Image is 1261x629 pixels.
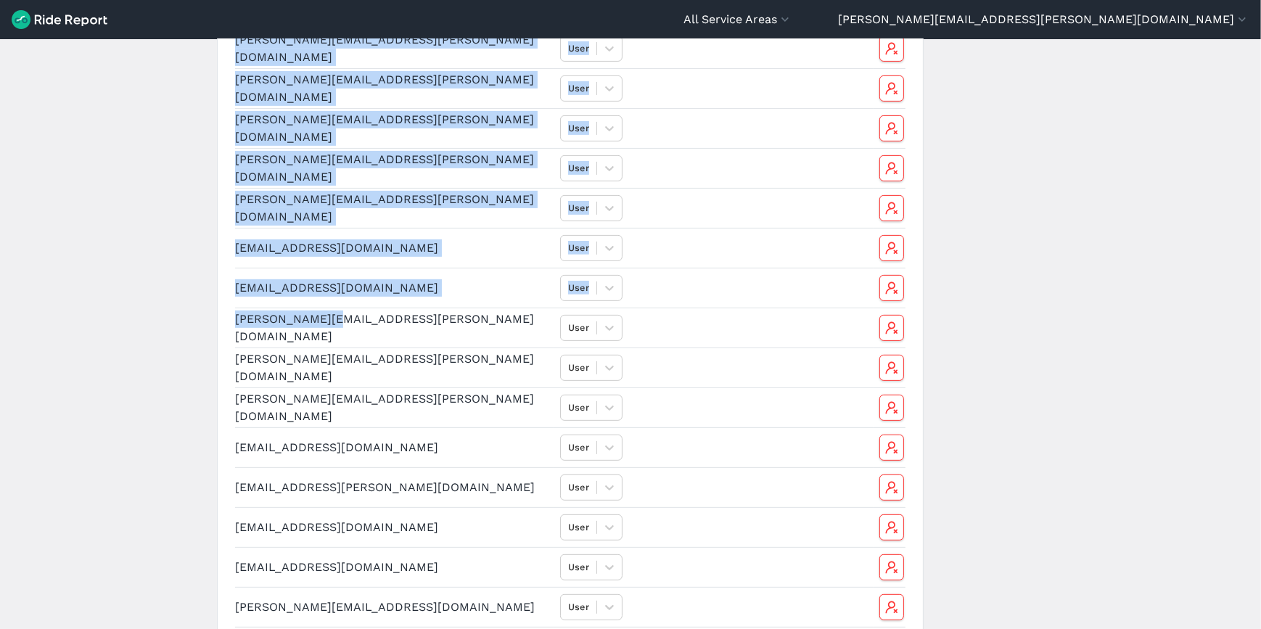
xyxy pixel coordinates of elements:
[568,440,589,454] div: User
[235,148,554,188] td: [PERSON_NAME][EMAIL_ADDRESS][PERSON_NAME][DOMAIN_NAME]
[235,228,554,268] td: [EMAIL_ADDRESS][DOMAIN_NAME]
[235,547,554,587] td: [EMAIL_ADDRESS][DOMAIN_NAME]
[568,41,589,55] div: User
[568,321,589,334] div: User
[568,560,589,574] div: User
[235,188,554,228] td: [PERSON_NAME][EMAIL_ADDRESS][PERSON_NAME][DOMAIN_NAME]
[235,507,554,547] td: [EMAIL_ADDRESS][DOMAIN_NAME]
[235,348,554,387] td: [PERSON_NAME][EMAIL_ADDRESS][PERSON_NAME][DOMAIN_NAME]
[568,201,589,215] div: User
[568,81,589,95] div: User
[568,241,589,255] div: User
[235,108,554,148] td: [PERSON_NAME][EMAIL_ADDRESS][PERSON_NAME][DOMAIN_NAME]
[568,520,589,534] div: User
[568,480,589,494] div: User
[235,587,554,627] td: [PERSON_NAME][EMAIL_ADDRESS][DOMAIN_NAME]
[12,10,107,29] img: Ride Report
[235,268,554,308] td: [EMAIL_ADDRESS][DOMAIN_NAME]
[568,361,589,374] div: User
[235,467,554,507] td: [EMAIL_ADDRESS][PERSON_NAME][DOMAIN_NAME]
[568,400,589,414] div: User
[235,28,554,68] td: [PERSON_NAME][EMAIL_ADDRESS][PERSON_NAME][DOMAIN_NAME]
[568,121,589,135] div: User
[568,161,589,175] div: User
[838,11,1249,28] button: [PERSON_NAME][EMAIL_ADDRESS][PERSON_NAME][DOMAIN_NAME]
[683,11,792,28] button: All Service Areas
[568,600,589,614] div: User
[235,68,554,108] td: [PERSON_NAME][EMAIL_ADDRESS][PERSON_NAME][DOMAIN_NAME]
[235,427,554,467] td: [EMAIL_ADDRESS][DOMAIN_NAME]
[568,281,589,295] div: User
[235,387,554,427] td: [PERSON_NAME][EMAIL_ADDRESS][PERSON_NAME][DOMAIN_NAME]
[235,308,554,348] td: [PERSON_NAME][EMAIL_ADDRESS][PERSON_NAME][DOMAIN_NAME]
